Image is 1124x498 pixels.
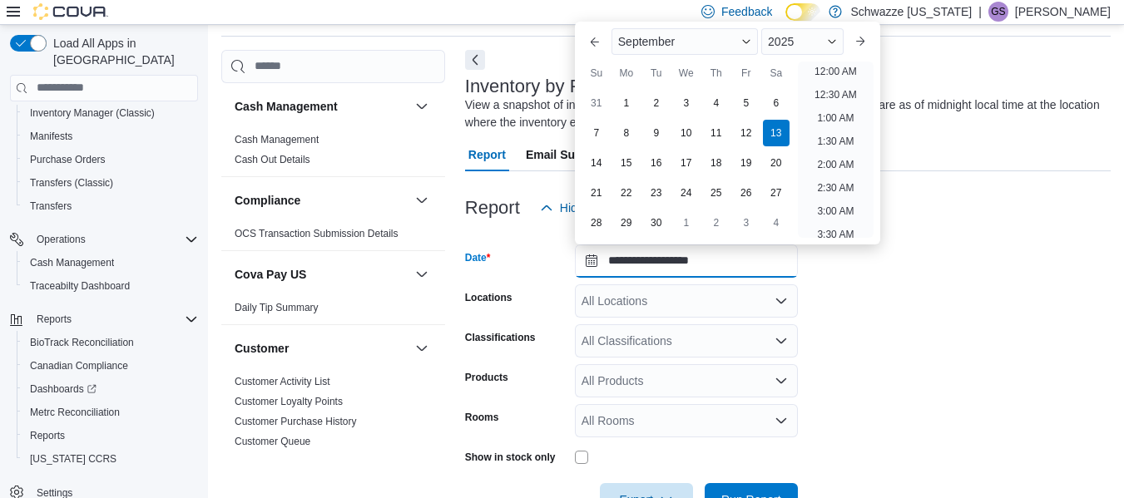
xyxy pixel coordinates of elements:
span: Traceabilty Dashboard [30,279,130,293]
div: day-3 [733,210,760,236]
span: Cash Management [235,133,319,146]
a: Transfers [23,196,78,216]
div: day-1 [613,90,640,116]
input: Dark Mode [785,3,820,21]
button: Operations [3,228,205,251]
div: day-6 [763,90,790,116]
span: Cash Management [30,256,114,269]
div: Customer [221,372,445,478]
input: Press the down key to enter a popover containing a calendar. Press the escape key to close the po... [575,244,798,278]
span: Canadian Compliance [23,356,198,376]
a: Purchase Orders [23,150,112,170]
div: day-13 [763,120,790,146]
div: Button. Open the year selector. 2025 is currently selected. [761,28,844,55]
div: Th [703,60,730,86]
span: Purchase Orders [30,153,106,166]
h3: Customer [235,340,289,357]
div: day-15 [613,150,640,176]
a: Reports [23,426,72,446]
span: Operations [37,233,86,246]
span: Customer Queue [235,435,310,448]
span: Customer Activity List [235,375,330,388]
button: Cova Pay US [235,266,409,283]
div: Gulzar Sayall [988,2,1008,22]
a: Cash Management [23,253,121,273]
button: Next month [847,28,874,55]
div: day-9 [643,120,670,146]
div: day-17 [673,150,700,176]
li: 1:30 AM [810,131,860,151]
span: Daily Tip Summary [235,301,319,314]
img: Cova [33,3,108,20]
span: Customer Purchase History [235,415,357,428]
div: day-19 [733,150,760,176]
li: 2:30 AM [810,178,860,198]
span: [US_STATE] CCRS [30,452,116,466]
div: day-29 [613,210,640,236]
div: day-11 [703,120,730,146]
div: day-23 [643,180,670,206]
button: Previous Month [582,28,608,55]
h3: Compliance [235,192,300,209]
span: Report [468,138,506,171]
div: Button. Open the month selector. September is currently selected. [612,28,758,55]
div: day-12 [733,120,760,146]
button: Customer [412,338,432,358]
h3: Inventory by Product Historical [465,76,713,96]
div: September, 2025 [582,88,791,238]
div: Su [583,60,610,86]
label: Date [465,251,491,264]
a: Inventory Manager (Classic) [23,103,161,123]
button: Purchase Orders [17,148,205,171]
button: Cash Management [412,96,432,116]
div: day-10 [673,120,700,146]
div: Tu [643,60,670,86]
a: Customer Purchase History [235,416,357,427]
div: day-27 [763,180,790,206]
div: day-8 [613,120,640,146]
div: day-21 [583,180,610,206]
a: Manifests [23,126,79,146]
a: Transfers (Classic) [23,173,120,193]
button: Hide Parameters [533,191,654,224]
div: day-4 [703,90,730,116]
ul: Time [798,62,874,238]
div: Cova Pay US [221,298,445,324]
div: day-30 [643,210,670,236]
span: Traceabilty Dashboard [23,276,198,296]
a: OCS Transaction Submission Details [235,228,399,239]
a: Dashboards [23,379,103,399]
button: Open list of options [775,334,788,348]
a: BioTrack Reconciliation [23,333,141,353]
h3: Cova Pay US [235,266,306,283]
span: Manifests [30,130,72,143]
span: Transfers [23,196,198,216]
div: day-28 [583,210,610,236]
a: Daily Tip Summary [235,302,319,313]
div: day-22 [613,180,640,206]
div: Sa [763,60,790,86]
li: 12:30 AM [808,85,864,105]
li: 3:30 AM [810,224,860,244]
div: day-2 [703,210,730,236]
span: Customer Loyalty Points [235,395,343,408]
span: Washington CCRS [23,449,198,469]
a: [US_STATE] CCRS [23,449,123,469]
span: Hide Parameters [560,200,647,216]
button: Open list of options [775,374,788,387]
a: Traceabilty Dashboard [23,276,136,296]
span: Dashboards [23,379,198,399]
span: GS [991,2,1005,22]
label: Rooms [465,411,499,424]
a: Cash Management [235,134,319,145]
button: Manifests [17,125,205,148]
label: Locations [465,291,512,304]
span: New Customers [235,455,305,468]
a: Metrc Reconciliation [23,402,126,422]
span: Cash Out Details [235,153,310,166]
button: Compliance [412,190,432,210]
button: Open list of options [775,414,788,427]
a: Canadian Compliance [23,356,135,376]
button: Canadian Compliance [17,354,205,377]
p: [PERSON_NAME] [1015,2,1111,22]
